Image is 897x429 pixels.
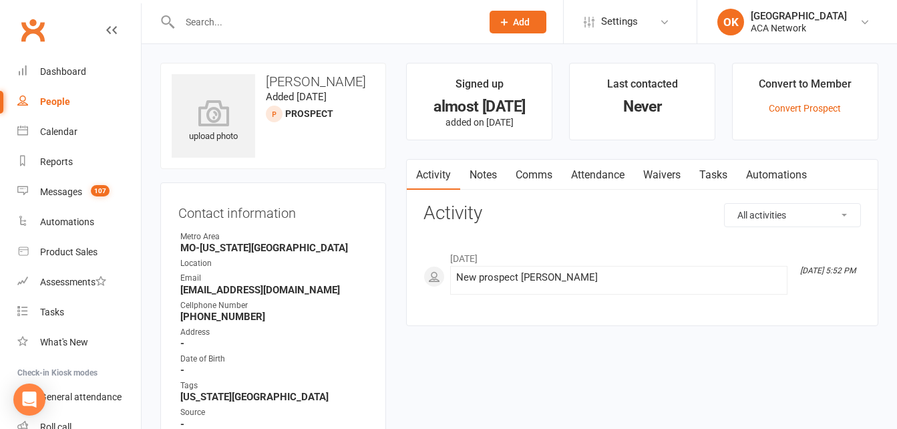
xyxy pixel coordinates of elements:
[607,76,678,100] div: Last contacted
[456,272,781,283] div: New prospect [PERSON_NAME]
[40,277,106,287] div: Assessments
[419,100,540,114] div: almost [DATE]
[40,307,64,317] div: Tasks
[582,100,703,114] div: Never
[180,353,368,366] div: Date of Birth
[91,185,110,196] span: 107
[769,103,841,114] a: Convert Prospect
[407,160,460,190] a: Activity
[172,100,255,144] div: upload photo
[40,126,77,137] div: Calendar
[17,267,141,297] a: Assessments
[456,76,504,100] div: Signed up
[180,272,368,285] div: Email
[17,237,141,267] a: Product Sales
[17,87,141,117] a: People
[180,284,368,296] strong: [EMAIL_ADDRESS][DOMAIN_NAME]
[634,160,690,190] a: Waivers
[180,337,368,349] strong: -
[180,380,368,392] div: Tags
[17,382,141,412] a: General attendance kiosk mode
[751,10,847,22] div: [GEOGRAPHIC_DATA]
[178,200,368,221] h3: Contact information
[40,186,82,197] div: Messages
[40,217,94,227] div: Automations
[180,257,368,270] div: Location
[176,13,472,31] input: Search...
[759,76,852,100] div: Convert to Member
[17,327,141,357] a: What's New
[460,160,506,190] a: Notes
[419,117,540,128] p: added on [DATE]
[180,242,368,254] strong: MO-[US_STATE][GEOGRAPHIC_DATA]
[17,207,141,237] a: Automations
[423,203,861,224] h3: Activity
[800,266,856,275] i: [DATE] 5:52 PM
[180,391,368,403] strong: [US_STATE][GEOGRAPHIC_DATA]
[266,91,327,103] time: Added [DATE]
[17,177,141,207] a: Messages 107
[180,326,368,339] div: Address
[40,66,86,77] div: Dashboard
[40,337,88,347] div: What's New
[17,297,141,327] a: Tasks
[180,231,368,243] div: Metro Area
[490,11,546,33] button: Add
[423,245,861,266] li: [DATE]
[17,57,141,87] a: Dashboard
[751,22,847,34] div: ACA Network
[180,406,368,419] div: Source
[737,160,816,190] a: Automations
[285,108,333,119] snap: prospect
[17,117,141,147] a: Calendar
[717,9,744,35] div: OK
[40,247,98,257] div: Product Sales
[562,160,634,190] a: Attendance
[513,17,530,27] span: Add
[40,392,122,402] div: General attendance
[40,96,70,107] div: People
[180,299,368,312] div: Cellphone Number
[172,74,375,89] h3: [PERSON_NAME]
[506,160,562,190] a: Comms
[690,160,737,190] a: Tasks
[180,311,368,323] strong: [PHONE_NUMBER]
[40,156,73,167] div: Reports
[180,364,368,376] strong: -
[601,7,638,37] span: Settings
[13,384,45,416] div: Open Intercom Messenger
[16,13,49,47] a: Clubworx
[17,147,141,177] a: Reports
